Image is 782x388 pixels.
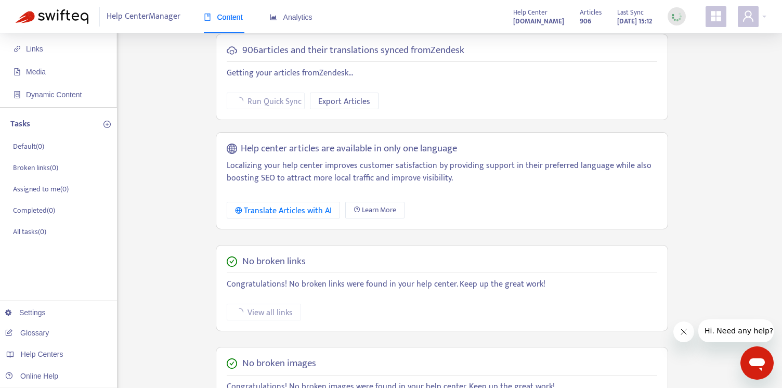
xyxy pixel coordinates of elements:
[227,67,657,80] p: Getting your articles from Zendesk ...
[10,118,30,131] p: Tasks
[742,10,754,22] span: user
[673,321,694,342] iframe: Close message
[247,95,302,108] span: Run Quick Sync
[13,205,55,216] p: Completed ( 0 )
[26,68,46,76] span: Media
[513,15,564,27] a: [DOMAIN_NAME]
[362,204,396,216] span: Learn More
[617,16,652,27] strong: [DATE] 15:12
[270,13,312,21] span: Analytics
[26,90,82,99] span: Dynamic Content
[13,184,69,195] p: Assigned to me ( 0 )
[235,204,332,217] div: Translate Articles with AI
[26,45,43,53] span: Links
[270,14,277,21] span: area-chart
[617,7,644,18] span: Last Sync
[740,346,774,380] iframe: Button to launch messaging window
[318,95,370,108] span: Export Articles
[16,9,88,24] img: Swifteq
[242,358,316,370] h5: No broken images
[14,68,21,75] span: file-image
[227,160,657,185] p: Localizing your help center improves customer satisfaction by providing support in their preferre...
[670,10,683,23] img: sync_loading.0b5143dde30e3a21642e.gif
[107,7,180,27] span: Help Center Manager
[242,256,306,268] h5: No broken links
[345,202,405,218] a: Learn More
[227,358,237,369] span: check-circle
[710,10,722,22] span: appstore
[13,226,46,237] p: All tasks ( 0 )
[247,306,293,319] span: View all links
[14,45,21,53] span: link
[5,372,58,380] a: Online Help
[5,329,49,337] a: Glossary
[227,45,237,56] span: cloud-sync
[241,143,457,155] h5: Help center articles are available in only one language
[310,93,379,109] button: Export Articles
[513,7,548,18] span: Help Center
[580,7,602,18] span: Articles
[14,91,21,98] span: container
[227,93,305,109] button: Run Quick Sync
[227,202,341,218] button: Translate Articles with AI
[513,16,564,27] strong: [DOMAIN_NAME]
[227,278,657,291] p: Congratulations! No broken links were found in your help center. Keep up the great work!
[233,96,244,106] span: loading
[13,141,44,152] p: Default ( 0 )
[21,350,63,358] span: Help Centers
[242,45,464,57] h5: 906 articles and their translations synced from Zendesk
[227,304,301,320] button: View all links
[227,256,237,267] span: check-circle
[698,319,774,342] iframe: Message from company
[580,16,591,27] strong: 906
[233,307,244,317] span: loading
[204,14,211,21] span: book
[5,308,46,317] a: Settings
[13,162,58,173] p: Broken links ( 0 )
[103,121,111,128] span: plus-circle
[204,13,243,21] span: Content
[227,143,237,155] span: global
